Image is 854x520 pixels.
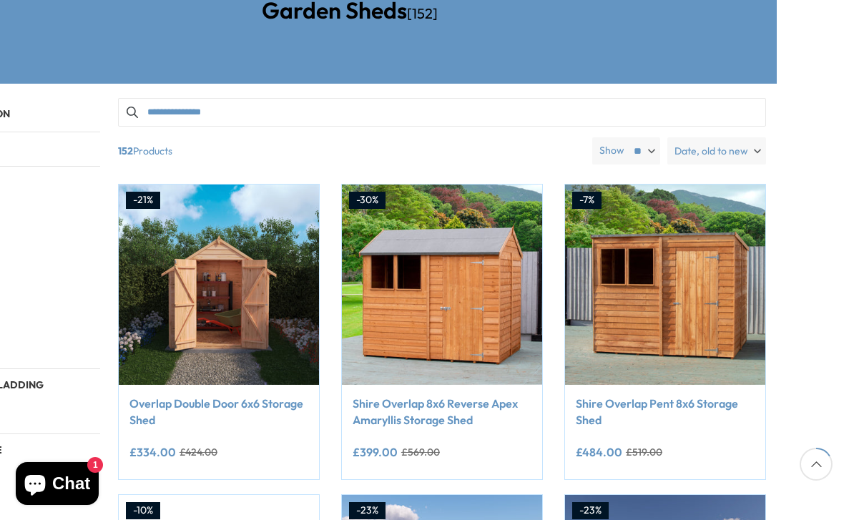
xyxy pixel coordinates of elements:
[572,192,602,209] div: -7%
[126,192,160,209] div: -21%
[674,137,748,165] span: Date, old to new
[667,137,766,165] label: Date, old to new
[129,446,176,458] ins: £334.00
[349,502,386,519] div: -23%
[599,144,624,158] label: Show
[112,137,586,165] span: Products
[353,396,531,428] a: Shire Overlap 8x6 Reverse Apex Amaryllis Storage Shed
[126,502,160,519] div: -10%
[407,4,438,22] span: [152]
[565,185,765,385] img: Shire Overlap Pent 8x6 Storage Shed - Best Shed
[353,446,398,458] ins: £399.00
[576,396,755,428] a: Shire Overlap Pent 8x6 Storage Shed
[576,446,622,458] ins: £484.00
[118,137,133,165] b: 152
[118,98,766,127] input: Search products
[129,396,308,428] a: Overlap Double Door 6x6 Storage Shed
[180,447,217,457] del: £424.00
[11,462,103,509] inbox-online-store-chat: Shopify online store chat
[349,192,386,209] div: -30%
[342,185,542,385] img: Shire Overlap 8x6 Reverse Apex Amaryllis Storage Shed - Best Shed
[401,447,440,457] del: £569.00
[572,502,609,519] div: -23%
[626,447,662,457] del: £519.00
